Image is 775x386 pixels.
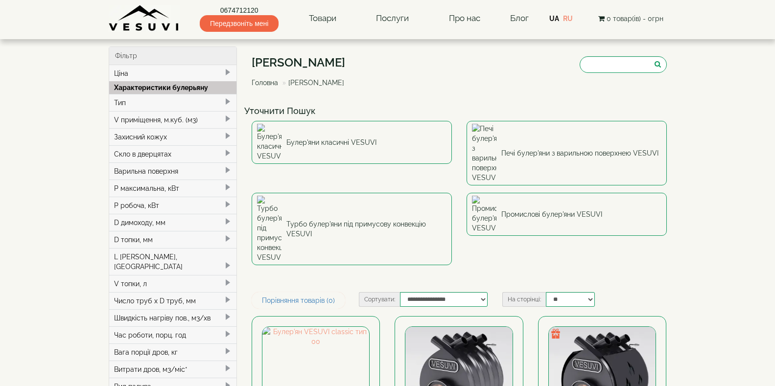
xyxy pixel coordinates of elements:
[109,162,237,180] div: Варильна поверхня
[109,111,237,128] div: V приміщення, м.куб. (м3)
[109,94,237,111] div: Тип
[607,15,663,23] span: 0 товар(ів) - 0грн
[257,124,282,161] img: Булер'яни класичні VESUVI
[252,121,452,164] a: Булер'яни класичні VESUVI Булер'яни класичні VESUVI
[109,309,237,326] div: Швидкість нагріву пов., м3/хв
[109,128,237,145] div: Захисний кожух
[472,124,496,182] img: Печі булер'яни з варильною поверхнею VESUVI
[252,56,352,69] h1: [PERSON_NAME]
[252,193,452,265] a: Турбо булер'яни під примусову конвекцію VESUVI Турбо булер'яни під примусову конвекцію VESUVI
[109,361,237,378] div: Витрати дров, м3/міс*
[109,214,237,231] div: D димоходу, мм
[200,15,279,32] span: Передзвоніть мені
[366,7,419,30] a: Послуги
[109,145,237,162] div: Скло в дверцятах
[109,231,237,248] div: D топки, мм
[109,65,237,82] div: Ціна
[280,78,344,88] li: [PERSON_NAME]
[252,79,278,87] a: Головна
[109,81,237,94] div: Характеристики булерьяну
[595,13,666,24] button: 0 товар(ів) - 0грн
[109,5,180,32] img: Завод VESUVI
[257,196,282,262] img: Турбо булер'яни під примусову конвекцію VESUVI
[467,121,667,185] a: Печі булер'яни з варильною поверхнею VESUVI Печі булер'яни з варильною поверхнею VESUVI
[563,15,573,23] a: RU
[551,329,561,339] img: gift
[109,248,237,275] div: L [PERSON_NAME], [GEOGRAPHIC_DATA]
[244,106,674,116] h4: Уточнити Пошук
[109,47,237,65] div: Фільтр
[472,196,496,233] img: Промислові булер'яни VESUVI
[467,193,667,236] a: Промислові булер'яни VESUVI Промислові булер'яни VESUVI
[109,180,237,197] div: P максимальна, кВт
[109,275,237,292] div: V топки, л
[502,292,546,307] label: На сторінці:
[439,7,490,30] a: Про нас
[299,7,346,30] a: Товари
[109,326,237,343] div: Час роботи, порц. год
[109,343,237,361] div: Вага порції дров, кг
[510,13,529,23] a: Блог
[109,292,237,309] div: Число труб x D труб, мм
[109,197,237,214] div: P робоча, кВт
[359,292,400,307] label: Сортувати:
[252,292,345,309] a: Порівняння товарів (0)
[549,15,559,23] a: UA
[200,5,279,15] a: 0674712120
